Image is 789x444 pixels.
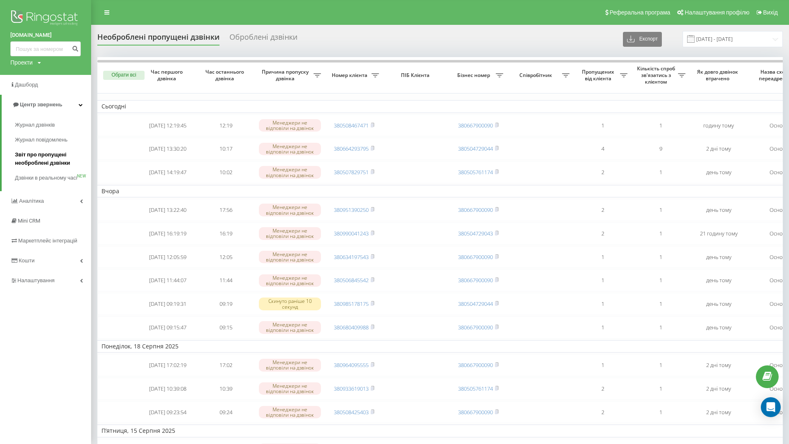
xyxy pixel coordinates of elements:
span: Mini CRM [18,218,40,224]
td: 1 [632,161,690,183]
td: 17:56 [197,199,255,221]
span: Реферальна програма [610,9,671,16]
td: 1 [632,354,690,376]
td: 1 [632,199,690,221]
div: Менеджери не відповіли на дзвінок [259,204,321,216]
td: 12:19 [197,115,255,137]
td: 1 [574,269,632,291]
div: Менеджери не відповіли на дзвінок [259,382,321,395]
button: Експорт [623,32,662,47]
td: [DATE] 13:22:40 [139,199,197,221]
button: Обрати всі [103,71,145,80]
span: Пропущених від клієнта [578,69,620,82]
td: 1 [574,293,632,315]
span: Як довго дзвінок втрачено [696,69,741,82]
span: Час першого дзвінка [145,69,190,82]
a: 380964095555 [334,361,369,369]
a: Звіт про пропущені необроблені дзвінки [15,147,91,170]
td: [DATE] 09:23:54 [139,401,197,423]
div: Менеджери не відповіли на дзвінок [259,143,321,155]
span: Бізнес номер [454,72,496,79]
a: 380667900090 [458,324,493,331]
input: Пошук за номером [10,41,81,56]
div: Менеджери не відповіли на дзвінок [259,274,321,287]
td: [DATE] 10:39:08 [139,378,197,400]
td: [DATE] 17:02:19 [139,354,197,376]
a: 380505761174 [458,385,493,392]
td: 1 [632,293,690,315]
a: 380990041243 [334,230,369,237]
span: Дзвінки в реальному часі [15,174,77,182]
a: 380504729043 [458,230,493,237]
div: Менеджери не відповіли на дзвінок [259,321,321,334]
span: Журнал дзвінків [15,121,55,129]
a: Журнал повідомлень [15,132,91,147]
td: 11:44 [197,269,255,291]
td: [DATE] 12:19:45 [139,115,197,137]
td: 10:17 [197,138,255,160]
td: [DATE] 16:19:19 [139,223,197,245]
td: 1 [632,317,690,338]
td: 1 [574,246,632,268]
td: 21 годину тому [690,223,748,245]
td: 2 [574,378,632,400]
span: Налаштування профілю [685,9,749,16]
span: Центр звернень [20,101,62,108]
td: 1 [574,115,632,137]
td: [DATE] 09:19:31 [139,293,197,315]
span: Причина пропуску дзвінка [259,69,314,82]
td: день тому [690,246,748,268]
div: Проекти [10,58,33,67]
td: 17:02 [197,354,255,376]
td: день тому [690,317,748,338]
span: Аналiтика [19,198,44,204]
span: Співробітник [512,72,562,79]
div: Менеджери не відповіли на дзвінок [259,227,321,240]
div: Оброблені дзвінки [229,33,297,46]
span: Вихід [763,9,778,16]
a: 380667900090 [458,408,493,416]
a: 380504729044 [458,145,493,152]
a: Журнал дзвінків [15,118,91,132]
td: 16:19 [197,223,255,245]
td: 1 [574,317,632,338]
a: 380664293795 [334,145,369,152]
td: [DATE] 13:30:20 [139,138,197,160]
span: Кошти [19,257,34,264]
td: день тому [690,161,748,183]
a: 380667900090 [458,276,493,284]
td: 1 [632,378,690,400]
td: 09:15 [197,317,255,338]
span: Дашборд [15,82,38,88]
div: Менеджери не відповіли на дзвінок [259,119,321,132]
div: Скинуто раніше 10 секунд [259,298,321,310]
div: Open Intercom Messenger [761,397,781,417]
span: ПІБ Клієнта [390,72,442,79]
a: 380680409988 [334,324,369,331]
td: 2 дні тому [690,354,748,376]
td: 09:19 [197,293,255,315]
div: Необроблені пропущені дзвінки [97,33,220,46]
a: 380634197543 [334,253,369,261]
td: 10:02 [197,161,255,183]
a: 380985178175 [334,300,369,307]
a: 380508467471 [334,122,369,129]
span: Номер клієнта [329,72,372,79]
td: 2 [574,223,632,245]
div: Менеджери не відповіли на дзвінок [259,406,321,418]
span: Налаштування [17,277,55,283]
span: Час останнього дзвінка [203,69,248,82]
td: годину тому [690,115,748,137]
td: 1 [574,354,632,376]
td: 10:39 [197,378,255,400]
div: Менеджери не відповіли на дзвінок [259,251,321,263]
a: 380667900090 [458,122,493,129]
td: 2 [574,199,632,221]
td: 4 [574,138,632,160]
td: [DATE] 12:05:59 [139,246,197,268]
td: 1 [632,223,690,245]
span: Журнал повідомлень [15,136,68,144]
a: 380933619013 [334,385,369,392]
a: Центр звернень [2,95,91,115]
td: 2 [574,161,632,183]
